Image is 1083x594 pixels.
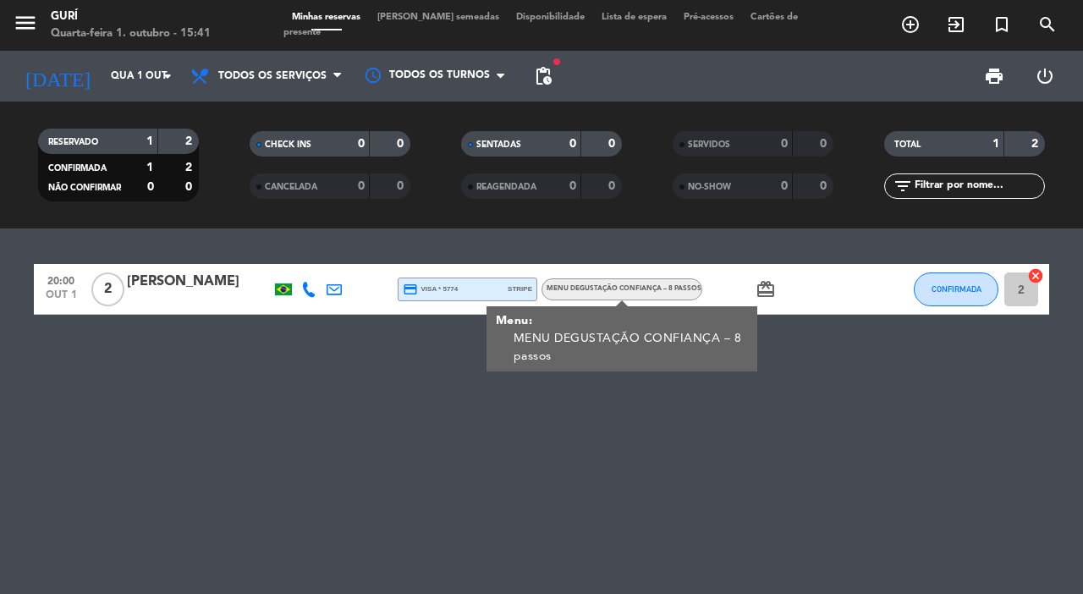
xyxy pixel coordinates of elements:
span: SERVIDOS [688,140,730,149]
i: menu [13,10,38,36]
strong: 1 [992,138,999,150]
div: Menu: [496,312,749,330]
span: MENU DEGUSTAÇÃO CONFIANÇA – 8 passos [547,285,701,292]
strong: 1 [146,162,153,173]
strong: 0 [397,180,407,192]
strong: 0 [608,180,618,192]
i: arrow_drop_down [157,66,178,86]
span: Minhas reservas [283,13,369,22]
strong: 0 [820,180,830,192]
span: Disponibilidade [508,13,593,22]
span: NO-SHOW [688,183,731,191]
span: 20:00 [40,270,82,289]
span: CONFIRMADA [48,164,107,173]
strong: 2 [185,135,195,147]
i: credit_card [403,282,418,297]
strong: 0 [569,138,576,150]
span: print [984,66,1004,86]
span: RESERVADO [48,138,98,146]
span: Pré-acessos [675,13,742,22]
span: NÃO CONFIRMAR [48,184,121,192]
strong: 0 [185,181,195,193]
span: fiber_manual_record [552,57,562,67]
span: Todos os serviços [218,70,327,82]
span: out 1 [40,289,82,309]
i: add_circle_outline [900,14,921,35]
div: LOG OUT [1020,51,1070,102]
i: exit_to_app [946,14,966,35]
i: turned_in_not [992,14,1012,35]
strong: 0 [358,180,365,192]
strong: 0 [397,138,407,150]
button: menu [13,10,38,41]
i: cancel [1027,267,1044,284]
span: Lista de espera [593,13,675,22]
span: TOTAL [894,140,921,149]
strong: 0 [358,138,365,150]
span: CHECK INS [265,140,311,149]
span: CONFIRMADA [932,284,981,294]
div: [PERSON_NAME] [127,271,271,293]
button: CONFIRMADA [914,272,998,306]
i: power_settings_new [1035,66,1055,86]
i: card_giftcard [756,279,776,300]
input: Filtrar por nome... [913,177,1044,195]
div: MENU DEGUSTAÇÃO CONFIANÇA – 8 passos [514,330,749,366]
span: REAGENDADA [476,183,536,191]
span: [PERSON_NAME] semeadas [369,13,508,22]
i: search [1037,14,1058,35]
div: Quarta-feira 1. outubro - 15:41 [51,25,211,42]
span: CANCELADA [265,183,317,191]
strong: 0 [147,181,154,193]
strong: 0 [820,138,830,150]
i: filter_list [893,176,913,196]
span: SENTADAS [476,140,521,149]
strong: 0 [569,180,576,192]
strong: 2 [185,162,195,173]
span: stripe [508,283,532,294]
span: pending_actions [533,66,553,86]
strong: 1 [146,135,153,147]
div: Gurí [51,8,211,25]
strong: 0 [608,138,618,150]
strong: 0 [781,180,788,192]
strong: 2 [1031,138,1042,150]
i: [DATE] [13,58,102,95]
span: 2 [91,272,124,306]
strong: 0 [781,138,788,150]
span: visa * 5774 [403,282,458,297]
